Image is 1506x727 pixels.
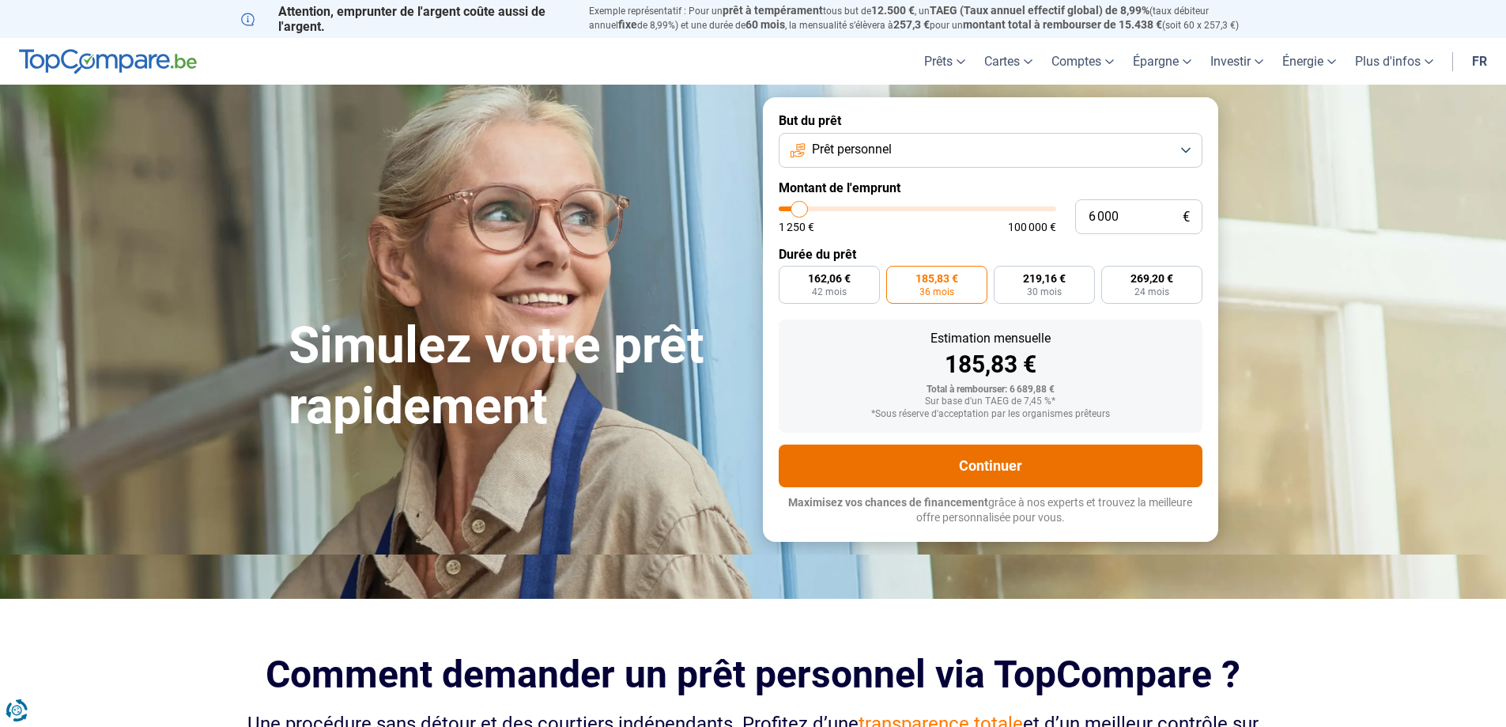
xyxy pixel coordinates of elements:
[975,38,1042,85] a: Cartes
[791,396,1190,407] div: Sur base d'un TAEG de 7,45 %*
[241,4,570,34] p: Attention, emprunter de l'argent coûte aussi de l'argent.
[1201,38,1273,85] a: Investir
[723,4,823,17] span: prêt à tempérament
[289,316,744,437] h1: Simulez votre prêt rapidement
[1346,38,1443,85] a: Plus d'infos
[1027,287,1062,297] span: 30 mois
[808,273,851,284] span: 162,06 €
[791,353,1190,377] div: 185,83 €
[589,4,1266,32] p: Exemple représentatif : Pour un tous but de , un (taux débiteur annuel de 8,99%) et une durée de ...
[779,247,1202,262] label: Durée du prêt
[1008,222,1056,233] span: 100 000 €
[893,18,930,31] span: 257,3 €
[241,653,1266,696] h2: Comment demander un prêt personnel via TopCompare ?
[1273,38,1346,85] a: Énergie
[871,4,915,17] span: 12.500 €
[919,287,954,297] span: 36 mois
[1023,273,1066,284] span: 219,16 €
[930,4,1149,17] span: TAEG (Taux annuel effectif global) de 8,99%
[745,18,785,31] span: 60 mois
[1123,38,1201,85] a: Épargne
[788,496,988,509] span: Maximisez vos chances de financement
[1042,38,1123,85] a: Comptes
[779,495,1202,526] p: grâce à nos experts et trouvez la meilleure offre personnalisée pour vous.
[779,445,1202,487] button: Continuer
[1183,210,1190,224] span: €
[779,222,814,233] span: 1 250 €
[791,384,1190,396] div: Total à rembourser: 6 689,88 €
[779,113,1202,128] label: But du prêt
[1134,287,1169,297] span: 24 mois
[812,287,847,297] span: 42 mois
[19,49,197,74] img: TopCompare
[779,180,1202,195] label: Montant de l'emprunt
[791,409,1190,420] div: *Sous réserve d'acceptation par les organismes prêteurs
[1130,273,1173,284] span: 269,20 €
[915,38,975,85] a: Prêts
[963,18,1162,31] span: montant total à rembourser de 15.438 €
[791,332,1190,345] div: Estimation mensuelle
[779,133,1202,168] button: Prêt personnel
[618,18,637,31] span: fixe
[1463,38,1497,85] a: fr
[812,141,892,158] span: Prêt personnel
[915,273,958,284] span: 185,83 €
